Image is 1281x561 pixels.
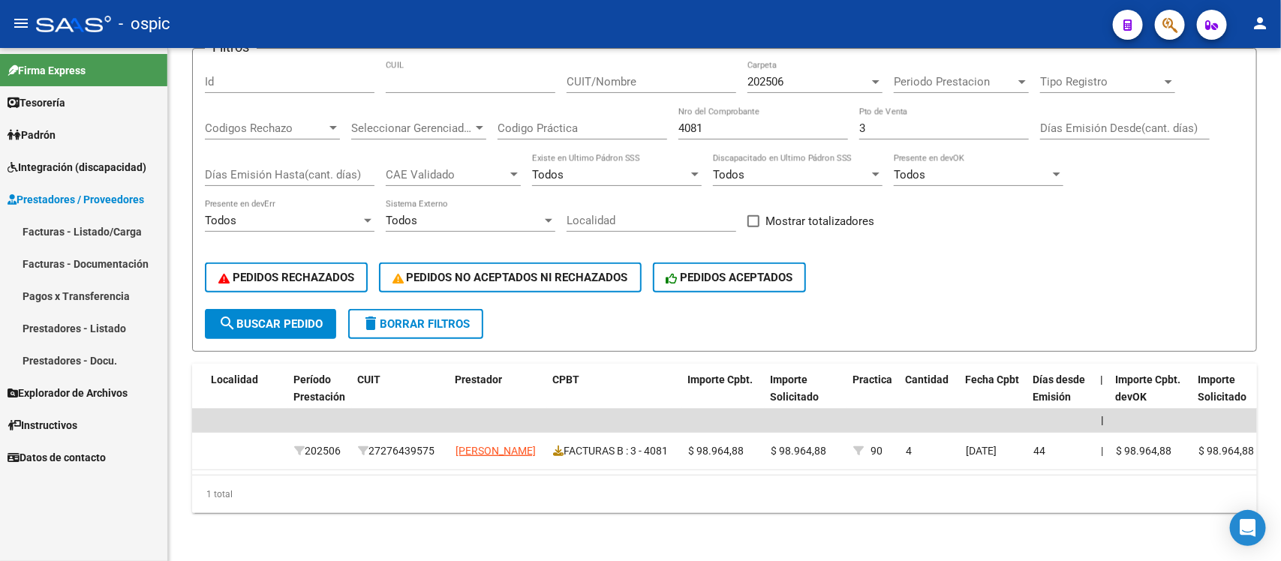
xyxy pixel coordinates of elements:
span: Prestador [456,373,503,385]
button: PEDIDOS ACEPTADOS [653,262,807,292]
span: Codigos Rechazo [205,121,326,135]
span: Prestadores / Proveedores [8,191,144,208]
span: Localidad [212,373,259,385]
span: Instructivos [8,417,77,433]
span: $ 98.964,88 [688,445,744,457]
div: 202506 [294,442,346,460]
datatable-header-cell: Importe Solicitado [765,364,847,430]
datatable-header-cell: Importe Solicitado devOK [1192,364,1275,430]
div: 1 total [192,475,1257,513]
span: PEDIDOS RECHAZADOS [218,271,354,284]
datatable-header-cell: Cantidad [900,364,960,430]
span: Todos [713,168,744,181]
span: 90 [871,445,883,457]
span: Explorador de Archivos [8,385,128,401]
span: Tipo Registro [1040,75,1162,88]
span: Días desde Emisión [1033,373,1086,403]
button: PEDIDOS NO ACEPTADOS NI RECHAZADOS [379,262,642,292]
span: PEDIDOS NO ACEPTADOS NI RECHAZADOS [392,271,628,284]
span: Periodo Prestacion [894,75,1015,88]
span: Todos [205,214,236,227]
span: Fecha Cpbt [966,373,1020,385]
span: Todos [386,214,417,227]
datatable-header-cell: CPBT [547,364,682,430]
span: Padrón [8,127,56,143]
span: PEDIDOS ACEPTADOS [666,271,793,284]
datatable-header-cell: Prestador [450,364,547,430]
span: Importe Cpbt. [688,373,753,385]
span: Borrar Filtros [362,317,470,331]
span: CUIT [358,373,381,385]
mat-icon: person [1251,14,1269,32]
datatable-header-cell: Localidad [206,364,288,430]
datatable-header-cell: CUIT [352,364,450,430]
span: Período Prestación [294,373,346,403]
button: Buscar Pedido [205,309,336,339]
datatable-header-cell: Fecha Cpbt [960,364,1027,430]
datatable-header-cell: Practica [847,364,900,430]
span: - ospic [119,7,170,40]
span: 44 [1033,445,1045,457]
span: Todos [532,168,564,181]
span: Firma Express [8,62,86,79]
span: [DATE] [966,445,997,457]
span: Tesorería [8,94,65,111]
span: 202506 [747,75,783,88]
span: Importe Cpbt. devOK [1116,373,1181,403]
span: 4 [906,445,912,457]
span: CPBT [553,373,580,385]
span: Cantidad [906,373,949,385]
span: Todos [894,168,925,181]
mat-icon: menu [12,14,30,32]
span: | [1101,414,1104,426]
datatable-header-cell: Días desde Emisión [1027,364,1095,430]
span: | [1101,445,1103,457]
span: Importe Solicitado devOK [1198,373,1247,420]
datatable-header-cell: Importe Cpbt. devOK [1110,364,1192,430]
span: | [1101,373,1104,385]
span: Datos de contacto [8,449,106,466]
datatable-header-cell: | [1095,364,1110,430]
div: Open Intercom Messenger [1230,510,1266,546]
span: $ 98.964,88 [771,445,826,457]
span: CAE Validado [386,168,507,181]
mat-icon: delete [362,314,380,332]
span: Importe Solicitado [771,373,819,403]
span: $ 98.964,88 [1116,445,1171,457]
span: Practica [853,373,893,385]
datatable-header-cell: Importe Cpbt. [682,364,765,430]
span: Buscar Pedido [218,317,323,331]
span: Seleccionar Gerenciador [351,121,473,135]
span: Integración (discapacidad) [8,159,146,175]
div: 27276439575 [358,442,444,460]
span: [PERSON_NAME] [456,445,536,457]
datatable-header-cell: Período Prestación [288,364,352,430]
mat-icon: search [218,314,236,332]
button: Borrar Filtros [348,309,483,339]
span: Mostrar totalizadores [765,212,874,230]
span: $ 98.964,88 [1198,445,1254,457]
button: PEDIDOS RECHAZADOS [205,262,368,292]
div: FACTURAS B : 3 - 4081 [553,442,676,460]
